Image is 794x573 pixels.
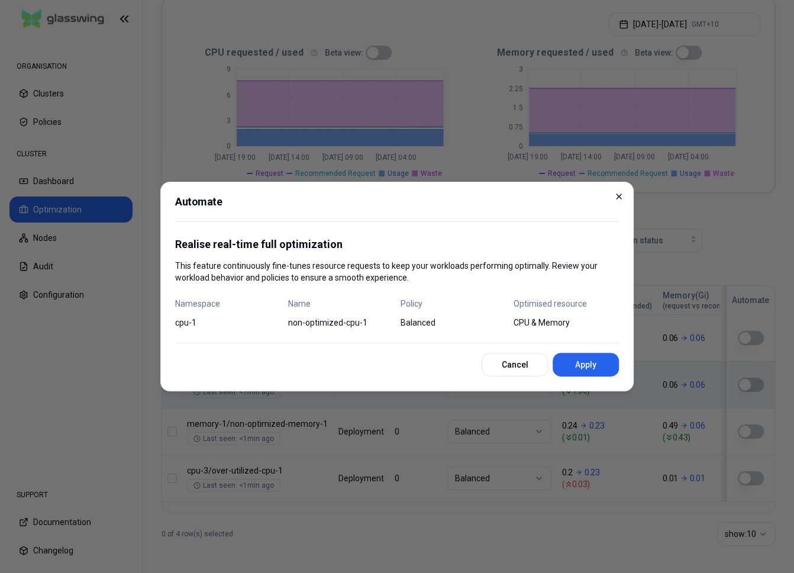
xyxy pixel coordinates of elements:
[175,197,619,222] h2: Automate
[401,317,506,329] span: Balanced
[175,236,619,284] div: This feature continuously fine-tunes resource requests to keep your workloads performing optimall...
[401,298,506,310] span: Policy
[553,353,619,376] button: Apply
[175,317,281,329] span: cpu-1
[482,353,548,376] button: Cancel
[288,317,394,329] span: non-optimized-cpu-1
[514,298,619,310] span: Optimised resource
[175,298,281,310] span: Namespace
[514,317,619,329] span: CPU & Memory
[175,236,619,253] p: Realise real-time full optimization
[288,298,394,310] span: Name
